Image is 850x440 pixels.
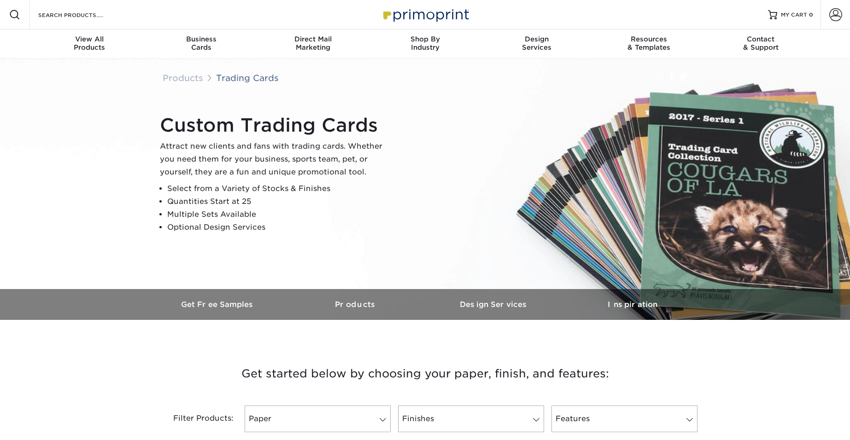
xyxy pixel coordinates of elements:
[481,35,593,52] div: Services
[287,300,425,309] h3: Products
[167,208,390,221] li: Multiple Sets Available
[369,35,481,43] span: Shop By
[149,300,287,309] h3: Get Free Samples
[563,300,702,309] h3: Inspiration
[481,29,593,59] a: DesignServices
[425,289,563,320] a: Design Services
[163,73,203,83] a: Products
[705,35,817,43] span: Contact
[156,353,695,394] h3: Get started below by choosing your paper, finish, and features:
[593,35,705,43] span: Resources
[34,35,146,43] span: View All
[369,29,481,59] a: Shop ByIndustry
[287,289,425,320] a: Products
[593,29,705,59] a: Resources& Templates
[425,300,563,309] h3: Design Services
[705,29,817,59] a: Contact& Support
[257,29,369,59] a: Direct MailMarketing
[369,35,481,52] div: Industry
[593,35,705,52] div: & Templates
[149,405,241,432] div: Filter Products:
[481,35,593,43] span: Design
[149,289,287,320] a: Get Free Samples
[257,35,369,52] div: Marketing
[37,9,127,20] input: SEARCH PRODUCTS.....
[216,73,279,83] a: Trading Cards
[160,114,390,136] h1: Custom Trading Cards
[809,12,813,18] span: 0
[551,405,698,432] a: Features
[167,195,390,208] li: Quantities Start at 25
[160,140,390,179] p: Attract new clients and fans with trading cards. Whether you need them for your business, sports ...
[257,35,369,43] span: Direct Mail
[781,11,807,19] span: MY CART
[34,29,146,59] a: View AllProducts
[145,35,257,43] span: Business
[245,405,391,432] a: Paper
[167,182,390,195] li: Select from a Variety of Stocks & Finishes
[563,289,702,320] a: Inspiration
[34,35,146,52] div: Products
[167,221,390,234] li: Optional Design Services
[705,35,817,52] div: & Support
[145,35,257,52] div: Cards
[398,405,544,432] a: Finishes
[145,29,257,59] a: BusinessCards
[379,5,471,24] img: Primoprint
